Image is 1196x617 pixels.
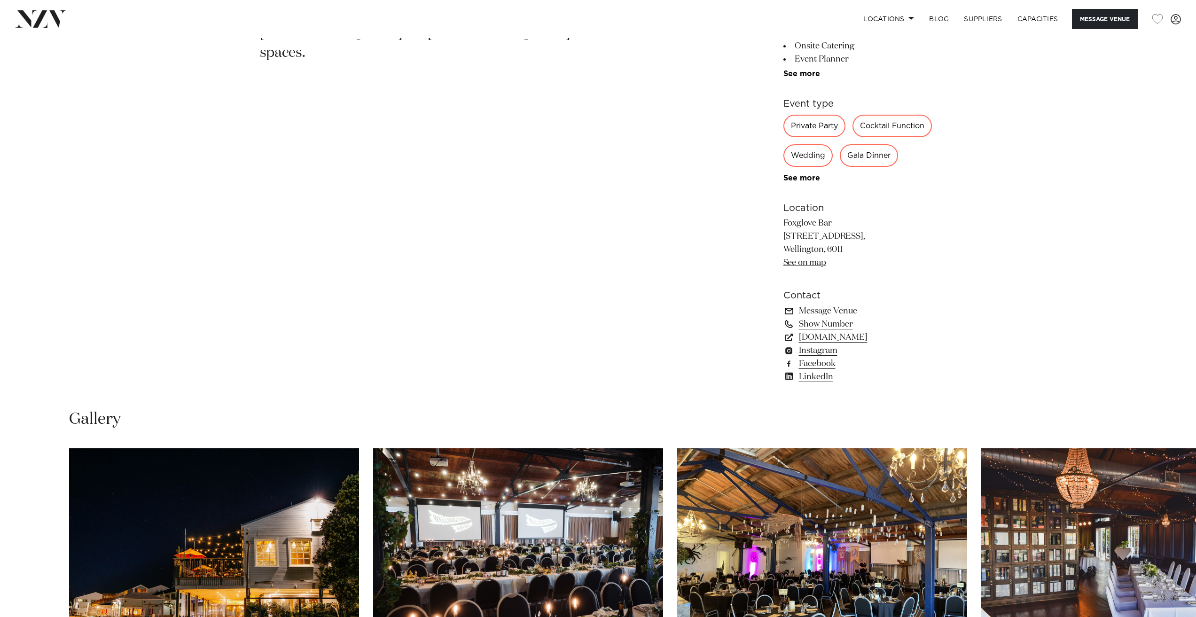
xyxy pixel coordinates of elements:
p: Foxglove Bar [STREET_ADDRESS], Wellington, 6011 [783,217,937,270]
a: Instagram [783,344,937,357]
div: Wedding [783,144,833,167]
h6: Event type [783,97,937,111]
a: SUPPLIERS [956,9,1009,29]
a: [DOMAIN_NAME] [783,331,937,344]
div: Gala Dinner [840,144,898,167]
a: Message Venue [783,305,937,318]
li: Onsite Catering [783,39,937,53]
h6: Location [783,201,937,215]
a: Show Number [783,318,937,331]
a: LinkedIn [783,370,937,383]
a: Facebook [783,357,937,370]
a: Locations [856,9,922,29]
div: Private Party [783,115,845,137]
h2: Gallery [69,409,121,430]
h6: Contact [783,289,937,303]
img: nzv-logo.png [15,10,66,27]
li: Event Planner [783,53,937,66]
div: Cocktail Function [852,115,932,137]
a: BLOG [922,9,956,29]
a: Capacities [1010,9,1066,29]
a: See on map [783,258,826,267]
button: Message Venue [1072,9,1138,29]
